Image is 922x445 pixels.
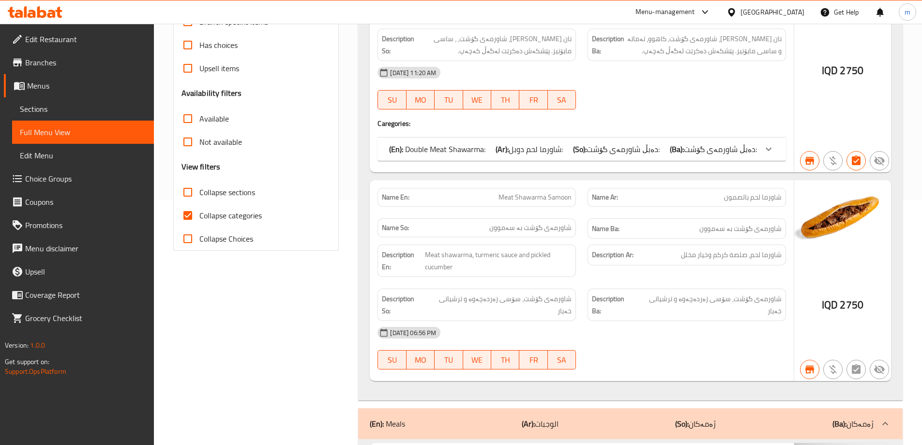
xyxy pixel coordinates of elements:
[20,103,146,115] span: Sections
[4,28,154,51] a: Edit Restaurant
[425,249,572,273] span: Meat shawarma, turmeric sauce and pickled cucumber
[846,360,866,379] button: Not has choices
[463,90,491,109] button: WE
[832,418,874,430] p: ژەمەکان
[635,6,695,18] div: Menu-management
[800,360,819,379] button: Branch specific item
[181,161,221,172] h3: View filters
[199,113,229,124] span: Available
[840,295,863,314] span: 2750
[382,293,424,317] strong: Description So:
[822,295,838,314] span: IQD
[523,93,544,107] span: FR
[199,62,239,74] span: Upsell items
[410,93,431,107] span: MO
[592,249,634,261] strong: Description Ar:
[592,33,624,57] strong: Description Ba:
[407,350,435,369] button: MO
[636,293,782,317] span: شاورمەی گۆشت، سۆسی زەردەچەوە و ترشیاتی خەیار
[4,283,154,307] a: Coverage Report
[416,33,572,57] span: نان [PERSON_NAME]، شاورمەی گۆشت، ، ساسی مایۆنیز. پێشکەش دەکرێت لەگەڵ کەچەپ.
[548,350,576,369] button: SA
[675,416,689,431] b: (So):
[4,260,154,283] a: Upsell
[438,353,459,367] span: TU
[25,33,146,45] span: Edit Restaurant
[382,249,423,273] strong: Description En:
[27,80,146,92] span: Menus
[467,353,487,367] span: WE
[25,243,146,254] span: Menu disclaimer
[20,126,146,138] span: Full Menu View
[382,223,409,233] strong: Name So:
[25,289,146,301] span: Coverage Report
[822,61,838,80] span: IQD
[741,7,804,17] div: [GEOGRAPHIC_DATA]
[794,180,891,253] img: mmw_638956329677865191
[491,350,519,369] button: TH
[573,142,587,156] b: (So):
[800,151,819,170] button: Branch specific item
[378,90,406,109] button: SU
[199,136,242,148] span: Not available
[199,210,262,221] span: Collapse categories
[523,353,544,367] span: FR
[382,353,402,367] span: SU
[684,142,757,156] span: دەبڵ شاورمەی گۆشت:
[30,339,45,352] span: 1.0.0
[491,90,519,109] button: TH
[699,223,782,235] span: شاورمەی گۆشت بە سەموون
[499,192,572,202] span: Meat Shawarma Samoon
[675,418,716,430] p: ژەمەکان
[509,142,563,156] span: شاورما لحم دوبل:
[378,350,406,369] button: SU
[846,151,866,170] button: Has choices
[4,237,154,260] a: Menu disclaimer
[382,33,414,57] strong: Description So:
[378,138,786,161] div: (En): Double Meat Shawarma:(Ar):شاورما لحم دوبل:(So):دەبڵ شاورمەی گۆشت:(Ba):دەبڵ شاورمەی گۆشت:
[12,97,154,121] a: Sections
[199,233,253,245] span: Collapse Choices
[370,418,405,430] p: Meals
[548,90,576,109] button: SA
[199,16,268,28] span: Branch specific items
[25,57,146,68] span: Branches
[4,167,154,190] a: Choice Groups
[386,328,440,338] span: [DATE] 06:56 PM
[25,312,146,324] span: Grocery Checklist
[410,353,431,367] span: MO
[870,151,889,170] button: Not available
[20,150,146,161] span: Edit Menu
[522,418,559,430] p: الوجبات
[870,360,889,379] button: Not available
[552,93,572,107] span: SA
[407,90,435,109] button: MO
[4,307,154,330] a: Grocery Checklist
[25,196,146,208] span: Coupons
[378,119,786,128] h4: Caregories:
[519,90,547,109] button: FR
[370,416,384,431] b: (En):
[592,192,618,202] strong: Name Ar:
[4,190,154,214] a: Coupons
[25,219,146,231] span: Promotions
[12,144,154,167] a: Edit Menu
[25,173,146,184] span: Choice Groups
[823,360,843,379] button: Purchased item
[4,74,154,97] a: Menus
[840,61,863,80] span: 2750
[592,223,620,235] strong: Name Ba:
[552,353,572,367] span: SA
[5,355,49,368] span: Get support on:
[199,39,238,51] span: Has choices
[463,350,491,369] button: WE
[426,293,572,317] span: شاورمەی گۆشت، سۆسی زەردەچەوە و ترشیاتی خەیار
[435,350,463,369] button: TU
[519,350,547,369] button: FR
[4,214,154,237] a: Promotions
[495,93,515,107] span: TH
[389,142,403,156] b: (En):
[823,151,843,170] button: Purchased item
[382,192,409,202] strong: Name En:
[5,365,66,378] a: Support.OpsPlatform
